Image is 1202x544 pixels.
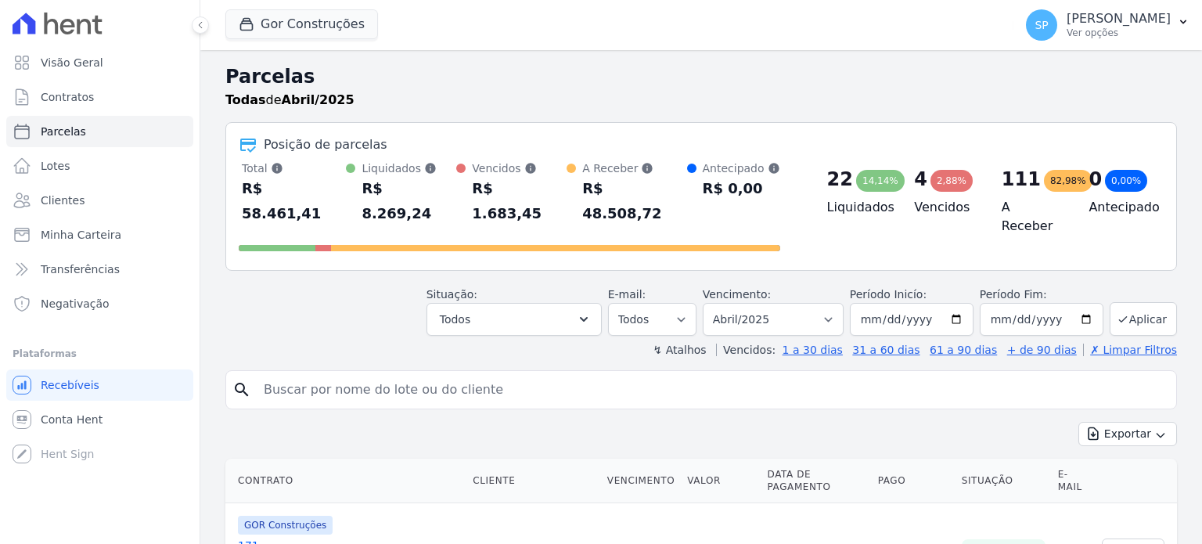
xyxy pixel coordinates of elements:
[6,369,193,401] a: Recebíveis
[703,176,780,201] div: R$ 0,00
[582,160,686,176] div: A Receber
[362,176,456,226] div: R$ 8.269,24
[914,167,927,192] div: 4
[1035,20,1048,31] span: SP
[41,55,103,70] span: Visão Geral
[930,344,997,356] a: 61 a 90 dias
[608,288,646,301] label: E-mail:
[1052,459,1096,503] th: E-mail
[1110,302,1177,336] button: Aplicar
[232,380,251,399] i: search
[225,91,354,110] p: de
[242,160,346,176] div: Total
[41,158,70,174] span: Lotes
[41,261,120,277] span: Transferências
[472,176,567,226] div: R$ 1.683,45
[1067,27,1171,39] p: Ver opções
[440,310,470,329] span: Todos
[362,160,456,176] div: Liquidados
[6,288,193,319] a: Negativação
[41,227,121,243] span: Minha Carteira
[1044,170,1092,192] div: 82,98%
[955,459,1052,503] th: Situação
[1013,3,1202,47] button: SP [PERSON_NAME] Ver opções
[238,516,333,535] span: GOR Construções
[1007,344,1077,356] a: + de 90 dias
[41,296,110,312] span: Negativação
[681,459,761,503] th: Valor
[6,47,193,78] a: Visão Geral
[872,459,955,503] th: Pago
[761,459,872,503] th: Data de Pagamento
[6,404,193,435] a: Conta Hent
[653,344,706,356] label: ↯ Atalhos
[1002,167,1041,192] div: 111
[6,150,193,182] a: Lotes
[601,459,681,503] th: Vencimento
[703,288,771,301] label: Vencimento:
[1089,198,1151,217] h4: Antecipado
[41,377,99,393] span: Recebíveis
[242,176,346,226] div: R$ 58.461,41
[1105,170,1147,192] div: 0,00%
[41,124,86,139] span: Parcelas
[13,344,187,363] div: Plataformas
[827,167,853,192] div: 22
[41,193,85,208] span: Clientes
[827,198,890,217] h4: Liquidados
[1089,167,1102,192] div: 0
[6,116,193,147] a: Parcelas
[716,344,776,356] label: Vencidos:
[225,63,1177,91] h2: Parcelas
[472,160,567,176] div: Vencidos
[225,459,466,503] th: Contrato
[783,344,843,356] a: 1 a 30 dias
[914,198,977,217] h4: Vencidos
[6,185,193,216] a: Clientes
[930,170,973,192] div: 2,88%
[1067,11,1171,27] p: [PERSON_NAME]
[6,81,193,113] a: Contratos
[980,286,1103,303] label: Período Fim:
[6,219,193,250] a: Minha Carteira
[6,254,193,285] a: Transferências
[41,89,94,105] span: Contratos
[703,160,780,176] div: Antecipado
[1083,344,1177,356] a: ✗ Limpar Filtros
[225,9,378,39] button: Gor Construções
[225,92,266,107] strong: Todas
[582,176,686,226] div: R$ 48.508,72
[852,344,919,356] a: 31 a 60 dias
[856,170,905,192] div: 14,14%
[1078,422,1177,446] button: Exportar
[282,92,354,107] strong: Abril/2025
[426,288,477,301] label: Situação:
[426,303,602,336] button: Todos
[1002,198,1064,236] h4: A Receber
[41,412,103,427] span: Conta Hent
[254,374,1170,405] input: Buscar por nome do lote ou do cliente
[264,135,387,154] div: Posição de parcelas
[850,288,927,301] label: Período Inicío:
